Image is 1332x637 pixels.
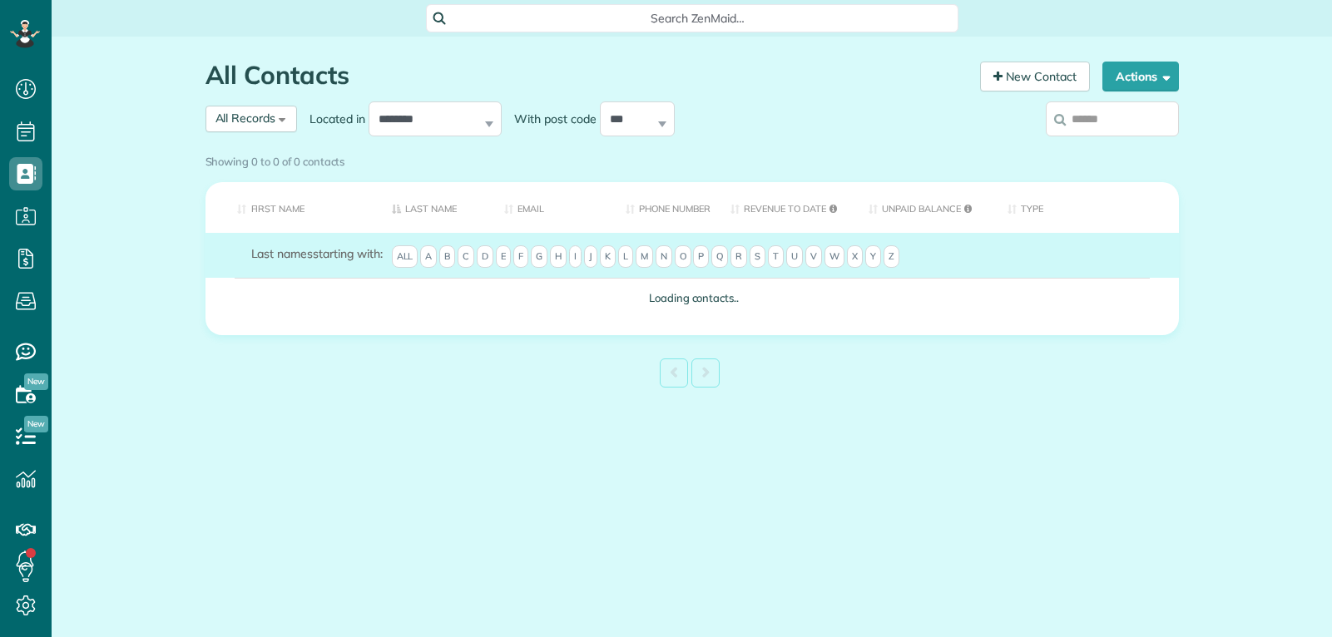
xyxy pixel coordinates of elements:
span: P [693,245,709,269]
label: Located in [297,111,369,127]
span: A [420,245,437,269]
span: D [477,245,493,269]
span: Z [884,245,899,269]
button: Actions [1102,62,1179,91]
span: K [600,245,616,269]
div: Showing 0 to 0 of 0 contacts [205,147,1179,170]
span: B [439,245,455,269]
span: Last names [251,246,314,261]
span: I [569,245,582,269]
th: Type: activate to sort column ascending [995,182,1178,233]
span: T [768,245,784,269]
span: V [805,245,822,269]
label: With post code [502,111,600,127]
span: X [847,245,863,269]
th: First Name: activate to sort column ascending [205,182,379,233]
span: H [550,245,567,269]
span: R [730,245,747,269]
span: F [513,245,528,269]
span: J [584,245,597,269]
span: N [656,245,672,269]
th: Unpaid Balance: activate to sort column ascending [856,182,995,233]
span: W [824,245,844,269]
span: O [675,245,691,269]
span: All [392,245,418,269]
span: M [636,245,653,269]
th: Last Name: activate to sort column descending [379,182,493,233]
th: Phone number: activate to sort column ascending [613,182,718,233]
a: New Contact [980,62,1090,91]
h1: All Contacts [205,62,968,89]
span: E [496,245,511,269]
span: Y [865,245,881,269]
span: All Records [215,111,276,126]
span: G [531,245,547,269]
span: U [786,245,803,269]
label: starting with: [251,245,383,262]
th: Email: activate to sort column ascending [492,182,613,233]
td: Loading contacts.. [205,278,1179,318]
span: C [458,245,474,269]
span: New [24,373,48,390]
span: S [750,245,765,269]
span: L [618,245,633,269]
span: Q [711,245,728,269]
th: Revenue to Date: activate to sort column ascending [718,182,856,233]
span: New [24,416,48,432]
